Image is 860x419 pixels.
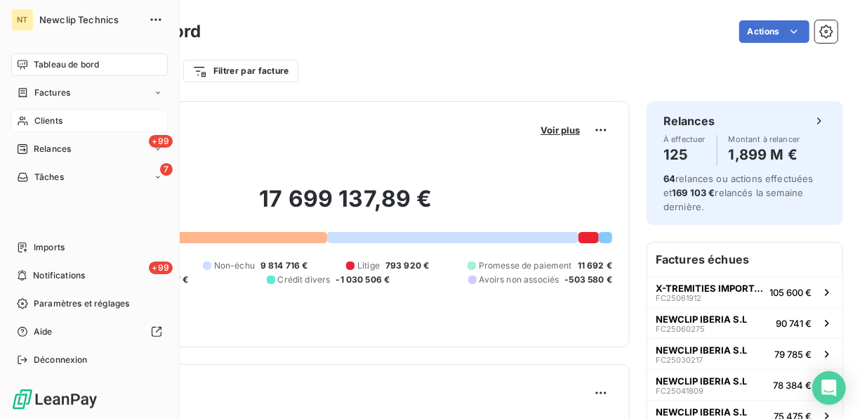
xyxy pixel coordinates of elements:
[672,187,715,198] span: 169 103 €
[336,273,390,286] span: -1 030 506 €
[656,375,747,387] span: NEWCLIP IBERIA S.L
[39,14,140,25] span: Newclip Technics
[34,171,64,183] span: Tâches
[149,262,173,274] span: +99
[541,124,580,136] span: Voir plus
[214,259,255,272] span: Non-échu
[656,356,703,364] span: FC25030217
[160,163,173,176] span: 7
[34,325,53,338] span: Aide
[260,259,308,272] span: 9 814 716 €
[663,173,814,212] span: relances ou actions effectuées et relancés la semaine dernière.
[34,297,129,310] span: Paramètres et réglages
[357,259,380,272] span: Litige
[656,325,705,333] span: FC25060275
[34,143,71,155] span: Relances
[34,58,99,71] span: Tableau de bord
[647,307,842,338] button: NEWCLIP IBERIA S.LFC2506027590 741 €
[278,273,331,286] span: Crédit divers
[774,349,812,360] span: 79 785 €
[663,173,675,184] span: 64
[729,143,800,166] h4: 1,899 M €
[647,338,842,369] button: NEWCLIP IBERIA S.LFC2503021779 785 €
[773,380,812,391] span: 78 384 €
[33,269,85,282] span: Notifications
[647,243,842,276] h6: Factures échues
[34,354,88,366] span: Déconnexion
[663,135,706,143] span: À effectuer
[34,115,62,127] span: Clients
[479,259,572,272] span: Promesse de paiement
[11,8,34,31] div: NT
[11,321,168,343] a: Aide
[656,294,701,302] span: FC25061912
[776,318,812,329] span: 90 741 €
[656,344,747,356] span: NEWCLIP IBERIA S.L
[729,135,800,143] span: Montant à relancer
[769,287,812,298] span: 105 600 €
[479,273,560,286] span: Avoirs non associés
[656,283,764,294] span: X-TREMITIES IMPORTADORA E DISTRIBUI
[564,273,612,286] span: -503 580 €
[536,124,584,136] button: Voir plus
[34,86,70,99] span: Factures
[663,143,706,166] h4: 125
[647,369,842,400] button: NEWCLIP IBERIA S.LFC2504180978 384 €
[385,259,429,272] span: 793 920 €
[812,371,846,405] div: Open Intercom Messenger
[79,185,612,227] h2: 17 699 137,89 €
[183,60,298,82] button: Filtrer par facture
[149,135,173,148] span: +99
[11,388,98,411] img: Logo LeanPay
[656,387,703,395] span: FC25041809
[663,112,715,129] h6: Relances
[739,20,809,43] button: Actions
[34,241,65,254] span: Imports
[578,259,612,272] span: 11 692 €
[656,314,747,325] span: NEWCLIP IBERIA S.L
[647,276,842,307] button: X-TREMITIES IMPORTADORA E DISTRIBUIFC25061912105 600 €
[656,406,747,418] span: NEWCLIP IBERIA S.L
